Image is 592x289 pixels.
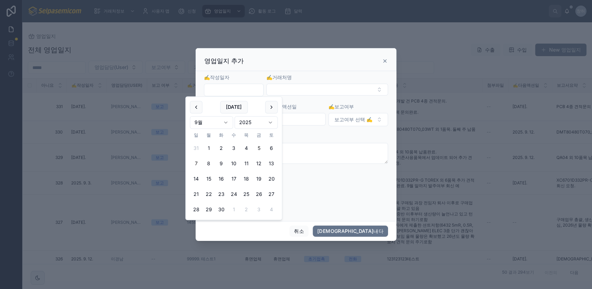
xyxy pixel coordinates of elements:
span: ✍️보고여부 [328,104,354,109]
button: 2025년 9월 21일 일요일 [190,188,203,200]
table: 9월 2025 [190,131,278,215]
button: 2025년 9월 27일 토요일 [265,188,278,200]
span: ✍️작성일자 [204,74,229,80]
button: 2025년 9월 19일 금요일 [253,173,265,185]
button: 2025년 9월 29일 월요일 [203,203,215,216]
button: 2025년 9월 28일 일요일 [190,203,203,216]
button: 2025년 9월 22일 월요일 [203,188,215,200]
button: 2025년 9월 3일 수요일 [228,142,240,154]
button: 2025년 9월 18일 목요일 [240,173,253,185]
button: 2025년 9월 14일 일요일 [190,173,203,185]
button: 2025년 9월 9일 화요일 [215,157,228,170]
button: 2025년 9월 30일 화요일 [215,203,228,216]
button: 2025년 10월 3일 금요일 [253,203,265,216]
th: 토요일 [265,131,278,139]
button: 2025년 8월 31일 일요일 [190,142,203,154]
th: 월요일 [203,131,215,139]
button: 2025년 9월 17일 수요일 [228,173,240,185]
button: 선택 버튼 [266,84,388,96]
button: 2025년 9월 16일 화요일 [215,173,228,185]
h3: 영업일지 추가 [204,57,244,65]
button: 2025년 9월 8일 월요일 [203,157,215,170]
button: 2025년 9월 15일 월요일 [203,173,215,185]
th: 수요일 [228,131,240,139]
button: 2025년 9월 23일 화요일 [215,188,228,200]
span: 보고여부 선택 ✍️ [334,116,372,123]
button: 2025년 9월 26일 금요일 [253,188,265,200]
button: 2025년 9월 24일 수요일 [228,188,240,200]
button: 2025년 9월 4일 목요일 [240,142,253,154]
button: 2025년 9월 5일 금요일 [253,142,265,154]
button: 2025년 9월 11일 목요일 [240,157,253,170]
button: [DATE] [220,101,248,113]
th: 일요일 [190,131,203,139]
button: 2025년 10월 4일 토요일 [265,203,278,216]
th: 목요일 [240,131,253,139]
button: 2025년 9월 10일 수요일 [228,157,240,170]
span: ✍️거래처명 [266,74,292,80]
button: 2025년 9월 6일 토요일 [265,142,278,154]
button: 2025년 9월 13일 토요일 [265,157,278,170]
button: 2025년 9월 20일 토요일 [265,173,278,185]
button: 2025년 9월 1일 월요일 [203,142,215,154]
button: 2025년 10월 2일 목요일 [240,203,253,216]
button: [DEMOGRAPHIC_DATA]내다 [313,226,388,237]
button: 취소 [289,226,309,237]
button: 2025년 9월 2일 화요일 [215,142,228,154]
button: 선택 버튼 [328,113,388,126]
th: 화요일 [215,131,228,139]
button: 2025년 9월 12일 금요일 [253,157,265,170]
th: 금요일 [253,131,265,139]
button: Today, 2025년 9월 7일 일요일 [190,157,203,170]
button: 2025년 10월 1일 수요일 [228,203,240,216]
button: 2025년 9월 25일 목요일 [240,188,253,200]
